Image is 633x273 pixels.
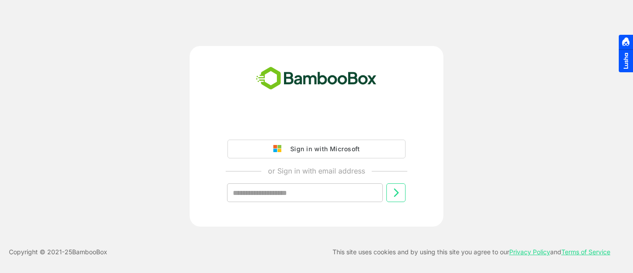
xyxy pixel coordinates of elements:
[268,165,365,176] p: or Sign in with email address
[509,248,550,256] a: Privacy Policy
[333,247,610,257] p: This site uses cookies and by using this site you agree to our and
[286,143,360,155] div: Sign in with Microsoft
[561,248,610,256] a: Terms of Service
[9,247,107,257] p: Copyright © 2021- 25 BambooBox
[227,140,406,158] button: Sign in with Microsoft
[273,145,286,153] img: google
[251,64,381,93] img: bamboobox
